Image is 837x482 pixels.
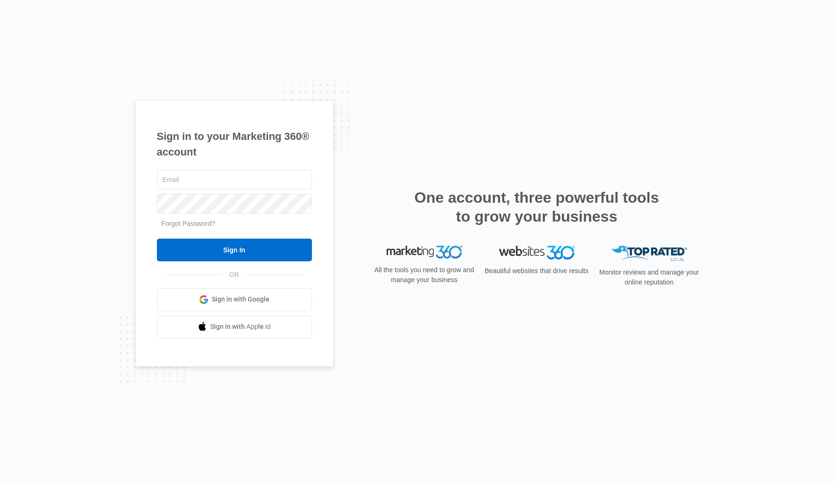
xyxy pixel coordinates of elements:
p: All the tools you need to grow and manage your business [371,265,477,285]
img: Websites 360 [499,246,575,259]
h1: Sign in to your Marketing 360® account [157,129,312,160]
img: Marketing 360 [387,246,462,259]
img: Top Rated Local [612,246,687,261]
span: Sign in with Google [212,294,269,304]
input: Email [157,170,312,189]
p: Monitor reviews and manage your online reputation [596,267,702,287]
a: Sign in with Google [157,288,312,311]
a: Forgot Password? [162,220,216,227]
span: OR [223,270,246,280]
input: Sign In [157,239,312,261]
h2: One account, three powerful tools to grow your business [412,188,662,226]
span: Sign in with Apple Id [210,322,271,332]
a: Sign in with Apple Id [157,316,312,338]
p: Beautiful websites that drive results [484,266,590,276]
